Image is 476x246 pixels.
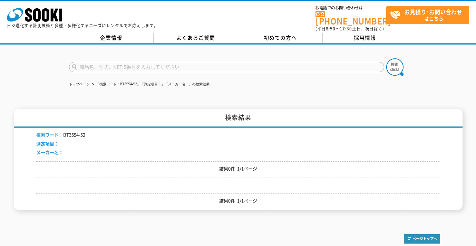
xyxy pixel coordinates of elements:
[326,26,336,32] span: 8:50
[404,234,440,244] img: トップページへ
[315,6,386,10] span: お電話でのお問い合わせは
[69,82,90,86] a: トップページ
[36,131,85,139] li: BT3554-52
[315,11,386,25] a: [PHONE_NUMBER]
[7,23,158,28] p: 日々進化する計測技術と多種・多様化するニーズにレンタルでお応えします。
[340,26,352,32] span: 17:30
[386,6,469,24] a: お見積り･お問い合わせはこちら
[154,33,238,43] a: よくあるご質問
[36,140,59,147] span: 測定項目：
[404,8,462,16] strong: お見積り･お問い合わせ
[36,149,63,155] span: メーカー名：
[390,6,469,23] span: はこちら
[315,26,384,32] span: (平日 ～ 土日、祝日除く)
[36,131,63,138] span: 検索ワード：
[69,62,384,72] input: 商品名、型式、NETIS番号を入力してください
[91,81,210,88] li: 「検索ワード：BT3554-52」「測定項目：」「メーカー名：」の検索結果
[386,58,404,76] img: btn_search.png
[264,34,297,41] span: 初めての方へ
[69,33,154,43] a: 企業情報
[238,33,323,43] a: 初めての方へ
[14,109,463,128] h1: 検索結果
[36,197,440,205] p: 結果0件 1/1ページ
[323,33,407,43] a: 採用情報
[36,165,440,172] p: 結果0件 1/1ページ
